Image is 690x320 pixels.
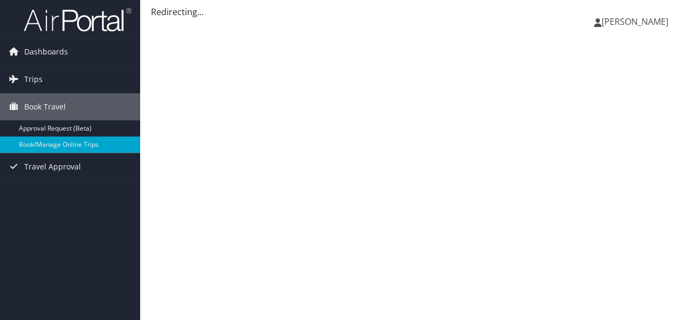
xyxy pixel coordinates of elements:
[151,5,679,18] div: Redirecting...
[24,38,68,65] span: Dashboards
[24,93,66,120] span: Book Travel
[24,153,81,180] span: Travel Approval
[594,5,679,38] a: [PERSON_NAME]
[24,7,132,32] img: airportal-logo.png
[24,66,43,93] span: Trips
[602,16,668,28] span: [PERSON_NAME]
